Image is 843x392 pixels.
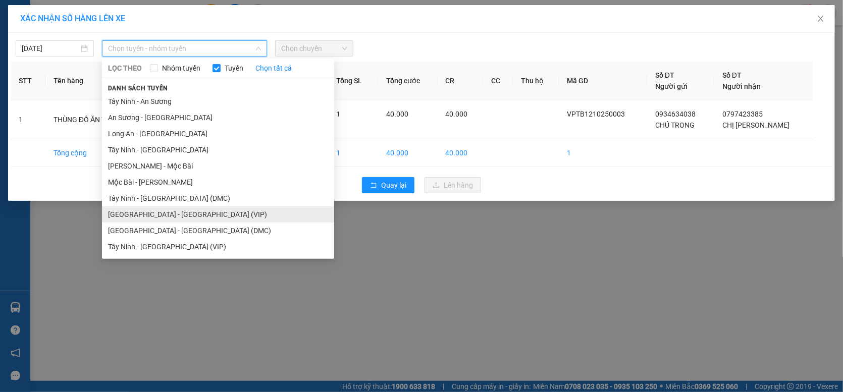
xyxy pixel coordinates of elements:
img: logo.jpg [13,13,63,63]
span: 1 [337,110,341,118]
td: 1 [559,139,647,167]
span: Số ĐT [722,71,742,79]
th: STT [11,62,45,100]
input: 12/10/2025 [22,43,79,54]
th: CC [483,62,513,100]
td: 40.000 [438,139,483,167]
span: Quay lại [381,180,406,191]
span: Chọn tuyến - nhóm tuyến [108,41,261,56]
th: Tổng SL [329,62,379,100]
li: Hotline: 1900 8153 [94,37,422,50]
span: 0797423385 [722,110,763,118]
li: [STREET_ADDRESS][PERSON_NAME]. [GEOGRAPHIC_DATA], Tỉnh [GEOGRAPHIC_DATA] [94,25,422,37]
a: Chọn tất cả [255,63,292,74]
span: Tuyến [221,63,247,74]
span: XÁC NHẬN SỐ HÀNG LÊN XE [20,14,125,23]
li: Mộc Bài - [PERSON_NAME] [102,174,334,190]
th: Mã GD [559,62,647,100]
span: 40.000 [446,110,468,118]
li: Long An - [GEOGRAPHIC_DATA] [102,126,334,142]
span: CHỊ [PERSON_NAME] [722,121,789,129]
li: [GEOGRAPHIC_DATA] - [GEOGRAPHIC_DATA] (DMC) [102,222,334,239]
th: Thu hộ [513,62,559,100]
span: CHÚ TRONG [655,121,695,129]
li: [PERSON_NAME] - Mộc Bài [102,158,334,174]
li: An Sương - [GEOGRAPHIC_DATA] [102,109,334,126]
li: [GEOGRAPHIC_DATA] - [GEOGRAPHIC_DATA] (VIP) [102,206,334,222]
td: 1 [11,100,45,139]
li: Tây Ninh - [GEOGRAPHIC_DATA] [102,142,334,158]
li: Tây Ninh - [GEOGRAPHIC_DATA] (VIP) [102,239,334,255]
td: Tổng cộng [45,139,156,167]
li: Tây Ninh - An Sương [102,93,334,109]
th: Tên hàng [45,62,156,100]
span: Người gửi [655,82,688,90]
span: LỌC THEO [108,63,142,74]
span: Nhóm tuyến [158,63,204,74]
span: 0934634038 [655,110,696,118]
b: GỬI : PV Trảng Bàng [13,73,140,90]
span: Danh sách tuyến [102,84,174,93]
span: 40.000 [386,110,408,118]
span: down [255,45,261,51]
li: Tây Ninh - [GEOGRAPHIC_DATA] (DMC) [102,190,334,206]
td: 40.000 [378,139,438,167]
span: close [817,15,825,23]
td: THÙNG ĐỒ ĂN TRÁI CÂY [45,100,156,139]
th: CR [438,62,483,100]
button: rollbackQuay lại [362,177,414,193]
th: Tổng cước [378,62,438,100]
span: rollback [370,182,377,190]
button: Close [807,5,835,33]
span: Số ĐT [655,71,674,79]
span: Chọn chuyến [281,41,347,56]
td: 1 [329,139,379,167]
button: uploadLên hàng [425,177,481,193]
span: Người nhận [722,82,761,90]
span: VPTB1210250003 [567,110,625,118]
